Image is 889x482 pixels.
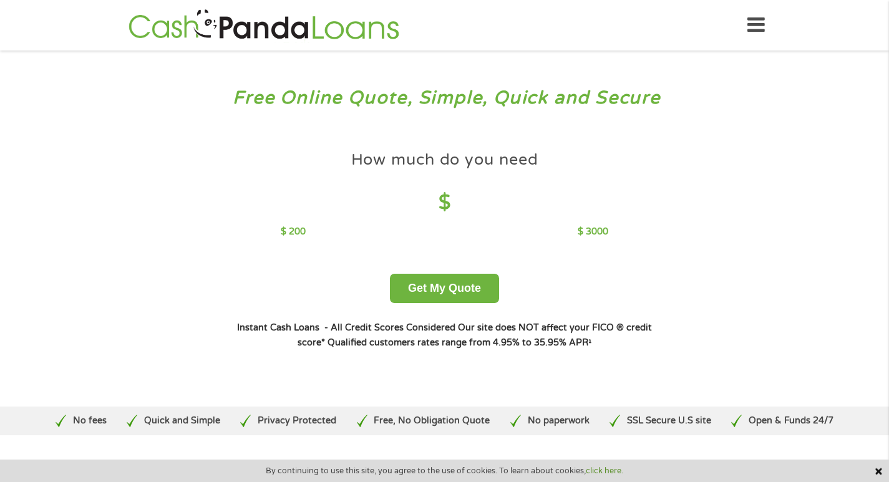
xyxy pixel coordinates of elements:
button: Get My Quote [390,274,499,303]
h4: $ [281,190,608,216]
p: $ 200 [281,225,306,239]
h4: How much do you need [351,150,538,170]
h3: Free Online Quote, Simple, Quick and Secure [36,87,853,110]
p: SSL Secure U.S site [627,414,711,428]
p: Open & Funds 24/7 [749,414,833,428]
p: Free, No Obligation Quote [374,414,490,428]
p: Privacy Protected [258,414,336,428]
p: Quick and Simple [144,414,220,428]
p: $ 3000 [578,225,608,239]
a: click here. [586,466,623,476]
p: No paperwork [528,414,590,428]
strong: Instant Cash Loans - All Credit Scores Considered [237,322,455,333]
img: GetLoanNow Logo [125,7,403,43]
span: By continuing to use this site, you agree to the use of cookies. To learn about cookies, [266,466,623,475]
strong: Our site does NOT affect your FICO ® credit score* [298,322,652,348]
strong: Qualified customers rates range from 4.95% to 35.95% APR¹ [328,337,591,348]
p: No fees [73,414,107,428]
